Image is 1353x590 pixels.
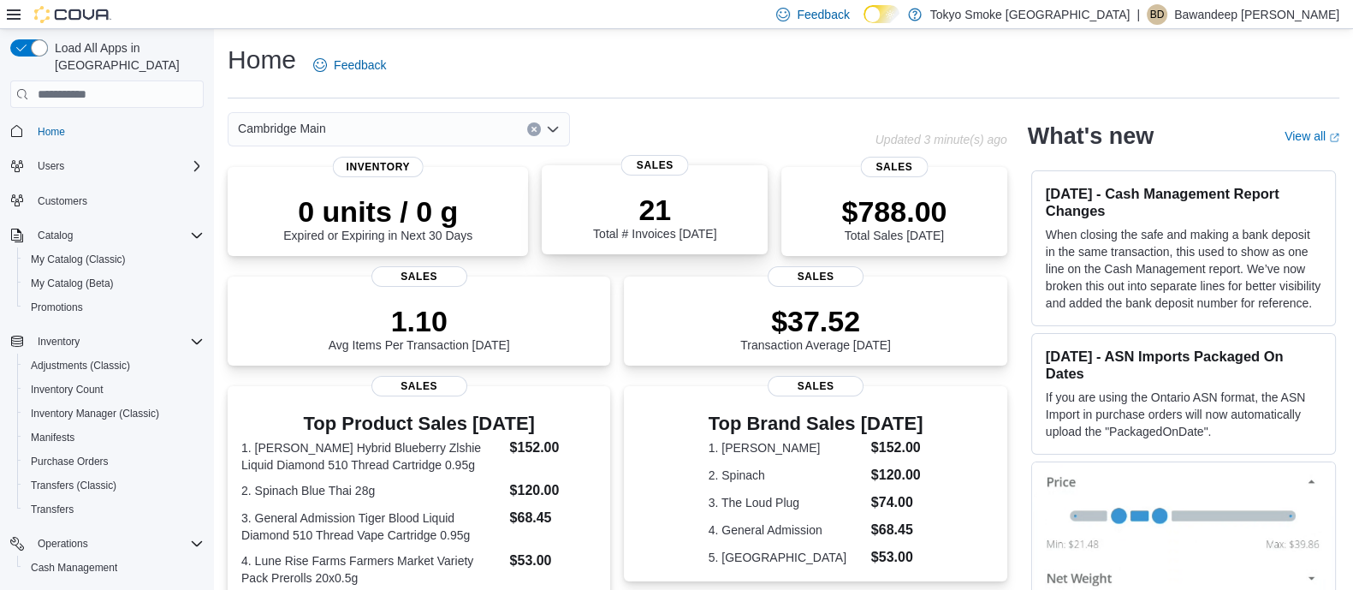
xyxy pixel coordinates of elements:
span: Catalog [38,229,73,242]
button: Customers [3,188,211,213]
button: Inventory Count [17,378,211,402]
span: Home [38,125,65,139]
button: Users [31,156,71,176]
span: Inventory Manager (Classic) [24,403,204,424]
h3: Top Brand Sales [DATE] [709,414,923,434]
div: Total Sales [DATE] [841,194,947,242]
span: Dark Mode [863,23,864,24]
dd: $68.45 [510,508,597,528]
span: Transfers (Classic) [24,475,204,496]
span: Sales [768,266,863,287]
span: Adjustments (Classic) [24,355,204,376]
button: Promotions [17,295,211,319]
span: My Catalog (Classic) [24,249,204,270]
span: Promotions [31,301,83,314]
span: Inventory [31,331,204,352]
span: My Catalog (Beta) [31,277,114,290]
button: My Catalog (Classic) [17,247,211,271]
button: Cash Management [17,556,211,580]
a: Inventory Manager (Classic) [24,403,166,424]
a: Manifests [24,427,81,448]
dd: $53.00 [871,547,923,568]
div: Bawandeep Dhesi [1147,4,1167,25]
span: Cash Management [24,557,204,578]
dt: 2. Spinach [709,467,864,484]
button: Catalog [3,223,211,247]
span: Users [31,156,204,176]
dt: 4. General Admission [709,521,864,539]
span: Inventory Manager (Classic) [31,407,159,420]
button: Operations [3,532,211,556]
span: Sales [860,157,928,177]
button: Manifests [17,426,211,450]
button: Purchase Orders [17,450,211,474]
span: Adjustments (Classic) [31,359,130,372]
span: Cambridge Main [238,118,326,139]
span: Sales [371,266,467,287]
div: Total # Invoices [DATE] [593,193,716,241]
p: | [1136,4,1140,25]
h2: What's new [1028,122,1154,150]
dt: 1. [PERSON_NAME] Hybrid Blueberry Zlshie Liquid Diamond 510 Thread Cartridge 0.95g [241,439,503,474]
dd: $152.00 [871,438,923,458]
img: Cova [34,6,111,23]
a: Inventory Count [24,379,110,400]
span: Transfers [31,503,74,516]
dd: $120.00 [871,465,923,486]
div: Avg Items Per Transaction [DATE] [329,304,510,352]
dd: $120.00 [510,480,597,501]
dt: 3. General Admission Tiger Blood Liquid Diamond 510 Thread Vape Cartridge 0.95g [241,510,503,544]
button: Transfers (Classic) [17,474,211,498]
a: My Catalog (Classic) [24,249,133,270]
dd: $68.45 [871,520,923,540]
span: Feedback [797,6,849,23]
div: Transaction Average [DATE] [740,304,891,352]
dt: 4. Lune Rise Farms Farmers Market Variety Pack Prerolls 20x0.5g [241,552,503,587]
h3: [DATE] - ASN Imports Packaged On Dates [1046,348,1321,382]
div: Expired or Expiring in Next 30 Days [283,194,472,242]
a: Promotions [24,297,90,318]
button: Clear input [527,122,541,136]
span: Sales [768,376,863,396]
button: Inventory [31,331,86,352]
p: 21 [593,193,716,227]
p: $788.00 [841,194,947,229]
a: Feedback [306,48,393,82]
dt: 1. [PERSON_NAME] [709,439,864,456]
span: My Catalog (Classic) [31,253,126,266]
h3: Top Product Sales [DATE] [241,414,596,434]
span: Transfers (Classic) [31,479,116,492]
dd: $152.00 [510,438,597,458]
span: Transfers [24,499,204,520]
p: 1.10 [329,304,510,338]
button: Inventory Manager (Classic) [17,402,211,426]
span: Operations [38,537,88,551]
svg: External link [1329,133,1339,143]
p: If you are using the Ontario ASN format, the ASN Import in purchase orders will now automatically... [1046,389,1321,440]
a: Adjustments (Classic) [24,355,137,376]
span: Inventory Count [31,383,104,396]
dt: 5. [GEOGRAPHIC_DATA] [709,549,864,566]
span: Promotions [24,297,204,318]
button: Operations [31,533,95,554]
p: $37.52 [740,304,891,338]
button: Adjustments (Classic) [17,354,211,378]
span: Feedback [334,57,386,74]
p: 0 units / 0 g [283,194,472,229]
a: View allExternal link [1285,129,1339,143]
span: Customers [38,194,87,208]
span: Catalog [31,225,204,246]
span: Sales [621,155,689,176]
a: Transfers [24,499,80,520]
dt: 2. Spinach Blue Thai 28g [241,482,503,499]
a: Purchase Orders [24,451,116,472]
button: Transfers [17,498,211,521]
span: Operations [31,533,204,554]
a: My Catalog (Beta) [24,273,121,294]
a: Cash Management [24,557,124,578]
a: Transfers (Classic) [24,475,123,496]
button: Catalog [31,225,80,246]
dt: 3. The Loud Plug [709,494,864,511]
dd: $74.00 [871,492,923,513]
span: Cash Management [31,561,117,575]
